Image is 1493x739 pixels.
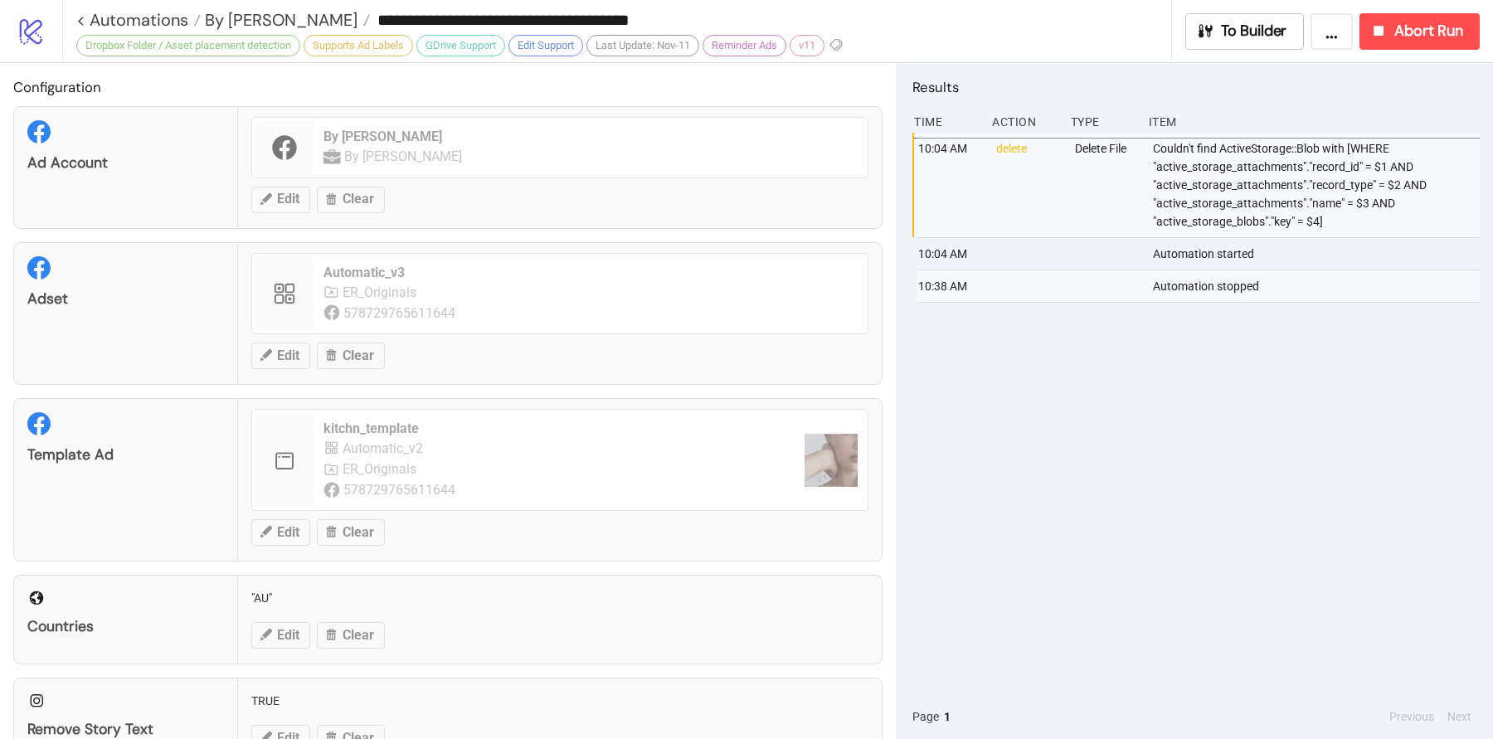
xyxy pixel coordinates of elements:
a: By [PERSON_NAME] [201,12,370,28]
button: 1 [939,707,956,726]
div: 10:04 AM [917,238,983,270]
div: v11 [790,35,824,56]
button: Next [1442,707,1476,726]
div: Couldn't find ActiveStorage::Blob with [WHERE "active_storage_attachments"."record_id" = $1 AND "... [1151,133,1484,237]
div: Delete File [1073,133,1140,237]
button: Previous [1384,707,1439,726]
a: < Automations [76,12,201,28]
div: GDrive Support [416,35,505,56]
button: ... [1311,13,1353,50]
span: To Builder [1221,22,1287,41]
span: Page [912,707,939,726]
div: Last Update: Nov-11 [586,35,699,56]
button: Abort Run [1359,13,1480,50]
h2: Results [912,76,1480,98]
span: Abort Run [1394,22,1463,41]
div: 10:38 AM [917,270,983,302]
div: Type [1069,106,1136,138]
div: Automation stopped [1151,270,1484,302]
span: By [PERSON_NAME] [201,9,357,31]
div: Reminder Ads [703,35,786,56]
div: delete [995,133,1061,237]
div: Time [912,106,979,138]
div: Item [1147,106,1480,138]
div: Automation started [1151,238,1484,270]
div: Supports Ad Labels [304,35,413,56]
div: 10:04 AM [917,133,983,237]
h2: Configuration [13,76,883,98]
div: Action [990,106,1057,138]
div: Dropbox Folder / Asset placement detection [76,35,300,56]
button: To Builder [1185,13,1305,50]
div: Edit Support [508,35,583,56]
